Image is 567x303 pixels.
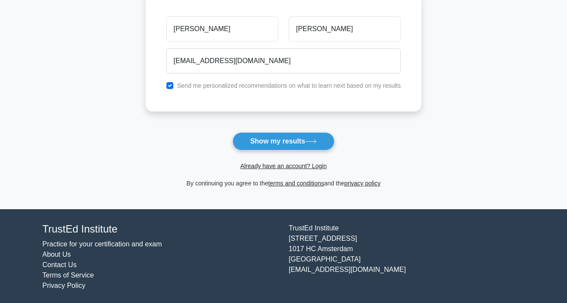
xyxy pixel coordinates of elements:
a: Privacy Policy [42,282,86,289]
div: TrustEd Institute [STREET_ADDRESS] 1017 HC Amsterdam [GEOGRAPHIC_DATA] [EMAIL_ADDRESS][DOMAIN_NAME] [283,223,530,291]
input: Last name [289,16,401,41]
div: By continuing you agree to the and the [140,178,427,188]
button: Show my results [233,132,334,150]
a: Terms of Service [42,271,94,279]
a: privacy policy [344,180,381,187]
a: About Us [42,251,71,258]
label: Send me personalized recommendations on what to learn next based on my results [177,82,401,89]
a: Contact Us [42,261,76,268]
input: First name [166,16,278,41]
a: Practice for your certification and exam [42,240,162,248]
a: Already have an account? Login [240,163,327,169]
h4: TrustEd Institute [42,223,278,236]
a: terms and conditions [268,180,324,187]
input: Email [166,48,401,73]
